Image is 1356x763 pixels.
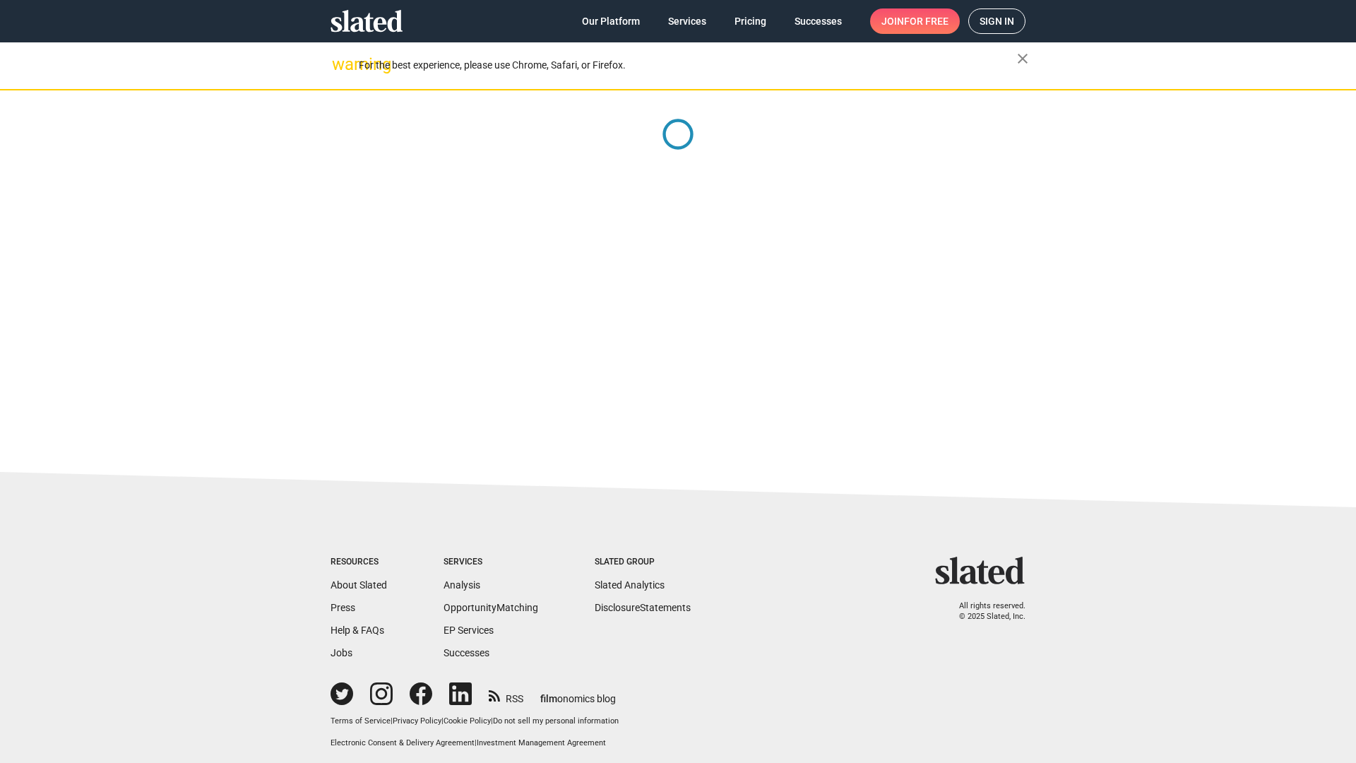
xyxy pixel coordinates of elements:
[582,8,640,34] span: Our Platform
[331,625,384,636] a: Help & FAQs
[595,557,691,568] div: Slated Group
[475,738,477,747] span: |
[331,647,352,658] a: Jobs
[595,602,691,613] a: DisclosureStatements
[980,9,1014,33] span: Sign in
[870,8,960,34] a: Joinfor free
[331,738,475,747] a: Electronic Consent & Delivery Agreement
[489,684,523,706] a: RSS
[444,579,480,591] a: Analysis
[444,625,494,636] a: EP Services
[331,579,387,591] a: About Slated
[723,8,778,34] a: Pricing
[783,8,853,34] a: Successes
[477,738,606,747] a: Investment Management Agreement
[944,601,1025,622] p: All rights reserved. © 2025 Slated, Inc.
[493,716,619,727] button: Do not sell my personal information
[1014,50,1031,67] mat-icon: close
[657,8,718,34] a: Services
[491,716,493,726] span: |
[968,8,1025,34] a: Sign in
[881,8,948,34] span: Join
[540,681,616,706] a: filmonomics blog
[391,716,393,726] span: |
[904,8,948,34] span: for free
[332,56,349,73] mat-icon: warning
[331,716,391,726] a: Terms of Service
[540,693,557,704] span: film
[444,716,491,726] a: Cookie Policy
[331,557,387,568] div: Resources
[441,716,444,726] span: |
[393,716,441,726] a: Privacy Policy
[444,647,489,658] a: Successes
[595,579,665,591] a: Slated Analytics
[444,557,538,568] div: Services
[444,602,538,613] a: OpportunityMatching
[359,56,1017,75] div: For the best experience, please use Chrome, Safari, or Firefox.
[795,8,842,34] span: Successes
[734,8,766,34] span: Pricing
[668,8,706,34] span: Services
[331,602,355,613] a: Press
[571,8,651,34] a: Our Platform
